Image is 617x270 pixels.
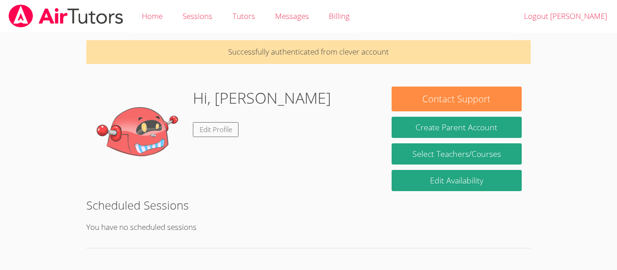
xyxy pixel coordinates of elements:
[392,117,522,138] button: Create Parent Account
[8,5,124,27] img: airtutors_banner-c4298cdbf04f3fff15de1276eac7730deb9818008684d7c2e4769d2f7ddbe033.png
[392,87,522,111] button: Contact Support
[193,87,331,110] h1: Hi, [PERSON_NAME]
[392,143,522,165] a: Select Teachers/Courses
[86,40,531,64] p: Successfully authenticated from clever account
[275,11,309,21] span: Messages
[86,197,531,214] h2: Scheduled Sessions
[86,221,531,234] p: You have no scheduled sessions
[95,87,186,177] img: default.png
[392,170,522,191] a: Edit Availability
[193,122,239,137] a: Edit Profile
